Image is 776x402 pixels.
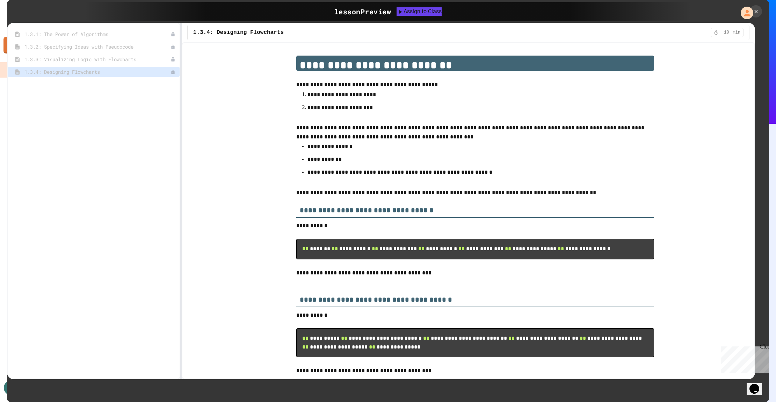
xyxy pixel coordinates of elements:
[193,28,284,37] span: 1.3.4: Designing Flowcharts
[733,5,755,21] div: My Account
[24,56,171,63] span: 1.3.3: Visualizing Logic with Flowcharts
[171,32,175,37] div: Unpublished
[733,30,740,35] span: min
[24,43,171,50] span: 1.3.2: Specifying Ideas with Pseudocode
[718,344,769,373] iframe: chat widget
[747,374,769,395] iframe: chat widget
[721,30,732,35] span: 10
[171,57,175,62] div: Unpublished
[24,68,171,76] span: 1.3.4: Designing Flowcharts
[171,70,175,74] div: Unpublished
[397,7,442,16] button: Assign to Class
[171,44,175,49] div: Unpublished
[24,30,171,38] span: 1.3.1: The Power of Algorithms
[334,6,391,17] div: lesson Preview
[3,3,48,44] div: Chat with us now!Close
